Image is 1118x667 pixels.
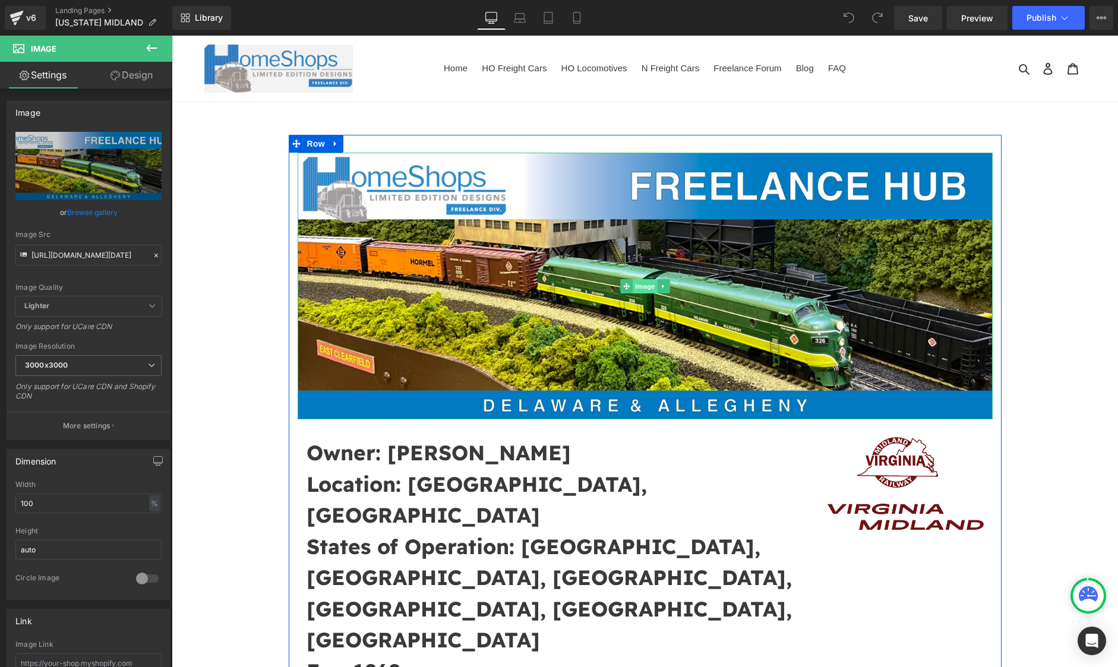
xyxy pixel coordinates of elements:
[15,450,56,466] div: Dimension
[67,202,118,223] a: Browse gallery
[135,435,475,493] strong: Location: [GEOGRAPHIC_DATA], [GEOGRAPHIC_DATA]
[485,244,498,258] a: Expand / Collapse
[15,101,40,118] div: Image
[272,27,296,38] span: Home
[470,27,528,38] span: N Freight Cars
[31,44,56,53] span: Image
[506,6,534,30] a: Laptop
[464,24,534,42] a: N Freight Cars
[135,498,620,618] strong: States of Operation: [GEOGRAPHIC_DATA], [GEOGRAPHIC_DATA], [GEOGRAPHIC_DATA], [GEOGRAPHIC_DATA], ...
[536,24,615,42] a: Freelance Forum
[63,421,110,431] p: More settings
[1078,627,1106,655] div: Open Intercom Messenger
[947,6,1008,30] a: Preview
[15,230,162,239] div: Image Src
[172,6,231,30] a: New Library
[55,18,143,27] span: [US_STATE] MIDLAND
[650,24,680,42] a: FAQ
[149,495,160,511] div: %
[656,27,674,38] span: FAQ
[15,494,162,513] input: auto
[1027,13,1056,23] span: Publish
[534,6,563,30] a: Tablet
[390,27,456,38] span: HO Locomotives
[55,6,172,15] a: Landing Pages
[384,24,462,42] a: HO Locomotives
[624,27,642,38] span: Blog
[195,12,223,23] span: Library
[837,6,861,30] button: Undo
[33,9,181,57] img: Home Shops LLC
[15,245,162,265] input: Link
[618,24,648,42] a: Blog
[15,382,162,409] div: Only support for UCare CDN and Shopify CDN
[15,609,32,626] div: Link
[15,342,162,350] div: Image Resolution
[24,301,49,310] b: Lighter
[5,6,46,30] a: v6
[132,99,156,117] span: Row
[310,27,375,38] span: HO Freight Cars
[89,62,175,88] a: Design
[461,244,486,258] span: Image
[24,10,39,26] div: v6
[866,6,889,30] button: Redo
[15,573,124,586] div: Circle Image
[135,404,399,430] strong: Owner: [PERSON_NAME]
[563,6,591,30] a: Mobile
[15,481,162,489] div: Width
[15,322,162,339] div: Only support for UCare CDN
[15,540,162,559] input: auto
[477,6,506,30] a: Desktop
[1089,6,1113,30] button: More
[961,12,993,24] span: Preview
[304,24,381,42] a: HO Freight Cars
[542,27,609,38] span: Freelance Forum
[15,206,162,219] div: or
[156,99,172,117] a: Expand / Collapse
[15,283,162,292] div: Image Quality
[7,412,170,440] button: More settings
[25,361,68,369] b: 3000x3000
[908,12,928,24] span: Save
[15,640,162,649] div: Image Link
[135,622,229,649] strong: Era: 1969
[266,24,302,42] a: Home
[15,527,162,535] div: Height
[1012,6,1085,30] button: Publish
